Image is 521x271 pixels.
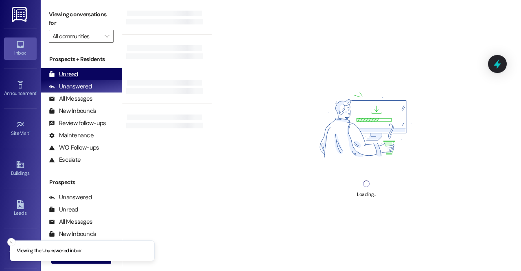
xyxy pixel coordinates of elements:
[49,143,99,152] div: WO Follow-ups
[4,118,37,140] a: Site Visit •
[49,8,114,30] label: Viewing conversations for
[49,230,96,238] div: New Inbounds
[49,95,92,103] div: All Messages
[49,70,78,79] div: Unread
[49,107,96,115] div: New Inbounds
[4,37,37,59] a: Inbox
[49,119,106,128] div: Review follow-ups
[357,190,375,199] div: Loading...
[29,129,31,135] span: •
[4,238,37,260] a: Templates •
[17,247,81,255] p: Viewing the Unanswered inbox
[53,30,101,43] input: All communities
[41,178,122,187] div: Prospects
[49,218,92,226] div: All Messages
[49,82,92,91] div: Unanswered
[12,7,28,22] img: ResiDesk Logo
[105,33,109,40] i: 
[41,55,122,64] div: Prospects + Residents
[4,198,37,220] a: Leads
[7,238,15,246] button: Close toast
[49,193,92,202] div: Unanswered
[49,156,81,164] div: Escalate
[49,205,78,214] div: Unread
[49,131,94,140] div: Maintenance
[36,89,37,95] span: •
[4,158,37,180] a: Buildings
